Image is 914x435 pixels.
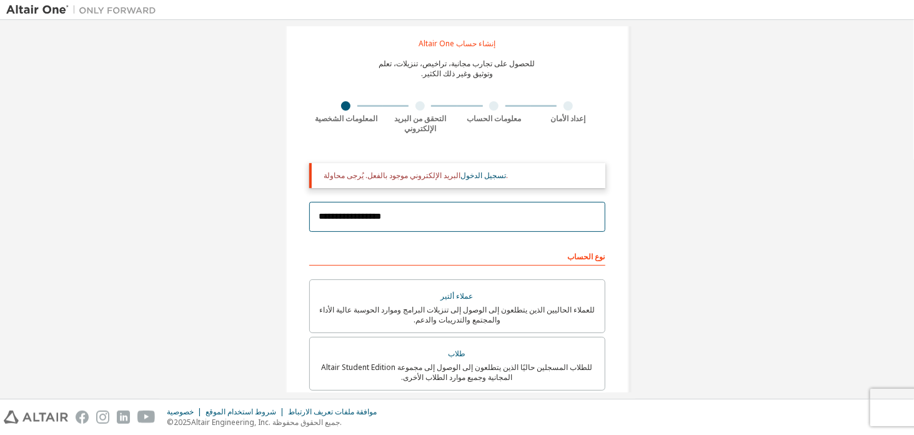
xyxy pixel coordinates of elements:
img: youtube.svg [137,411,156,424]
font: للعملاء الحاليين الذين يتطلعون إلى الوصول إلى تنزيلات البرامج وموارد الحوسبة عالية الأداء والمجتم... [319,304,595,325]
font: البريد الإلكتروني موجود بالفعل. يُرجى محاولة [324,170,461,181]
img: altair_logo.svg [4,411,68,424]
font: وتوثيق وغير ذلك الكثير. [421,68,493,79]
font: التحقق من البريد الإلكتروني [394,113,446,134]
font: للحصول على تجارب مجانية، تراخيص، تنزيلات، تعلم [379,58,535,69]
font: 2025 [174,417,191,427]
font: © [167,417,174,427]
font: للطلاب المسجلين حاليًا الذين يتطلعون إلى الوصول إلى مجموعة Altair Student Edition المجانية وجميع ... [322,362,593,382]
font: طلاب [449,348,466,359]
font: Altair Engineering, Inc. جميع الحقوق محفوظة. [191,417,342,427]
font: موافقة ملفات تعريف الارتباط [288,406,377,417]
font: شروط استخدام الموقع [206,406,276,417]
font: نوع الحساب [568,251,605,262]
img: facebook.svg [76,411,89,424]
font: خصوصية [167,406,194,417]
font: عملاء ألتير [441,291,474,301]
img: ألتير ون [6,4,162,16]
font: إعداد الأمان [550,113,585,124]
font: المعلومات الشخصية [315,113,377,124]
img: linkedin.svg [117,411,130,424]
a: تسجيل الدخول [461,170,507,181]
font: معلومات الحساب [467,113,521,124]
font: إنشاء حساب Altair One [419,38,495,49]
img: instagram.svg [96,411,109,424]
font: . [507,170,509,181]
